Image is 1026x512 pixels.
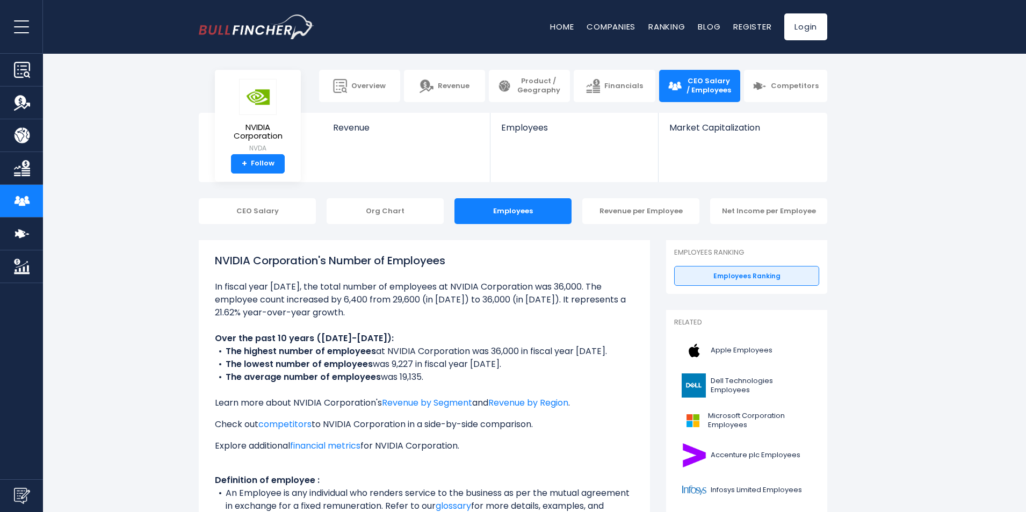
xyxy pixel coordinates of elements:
a: Competitors [744,70,827,102]
a: Home [550,21,574,32]
a: Register [733,21,771,32]
b: Definition of employee : [215,474,320,486]
a: Revenue [404,70,485,102]
img: ACN logo [681,443,707,467]
a: Employees [490,113,657,151]
a: Microsoft Corporation Employees [674,406,819,435]
a: Market Capitalization [659,113,826,151]
a: Login [784,13,827,40]
span: Revenue [438,82,469,91]
b: The highest number of employees [226,345,376,357]
p: Learn more about NVIDIA Corporation's and . [215,396,634,409]
a: CEO Salary / Employees [659,70,740,102]
a: Revenue by Region [488,396,568,409]
a: Accenture plc Employees [674,441,819,470]
li: at NVIDIA Corporation was 36,000 in fiscal year [DATE]. [215,345,634,358]
span: Revenue [333,122,480,133]
a: Apple Employees [674,336,819,365]
span: Microsoft Corporation Employees [708,412,813,430]
p: Explore additional for NVIDIA Corporation. [215,439,634,452]
li: In fiscal year [DATE], the total number of employees at NVIDIA Corporation was 36,000. The employ... [215,280,634,319]
img: AAPL logo [681,338,707,363]
p: Related [674,318,819,327]
img: DELL logo [681,373,707,398]
small: NVDA [223,143,292,153]
span: Financials [604,82,643,91]
img: INFY logo [681,478,707,502]
a: +Follow [231,154,285,174]
div: Net Income per Employee [710,198,827,224]
div: CEO Salary [199,198,316,224]
span: Employees [501,122,647,133]
a: Financials [574,70,655,102]
a: financial metrics [290,439,360,452]
span: Accenture plc Employees [711,451,800,460]
a: Revenue by Segment [382,396,472,409]
a: Revenue [322,113,490,151]
div: Org Chart [327,198,444,224]
a: Companies [587,21,635,32]
h1: NVIDIA Corporation's Number of Employees [215,253,634,269]
a: Infosys Limited Employees [674,475,819,505]
strong: + [242,159,247,169]
p: Check out to NVIDIA Corporation in a side-by-side comparison. [215,418,634,431]
b: The average number of employees [226,371,381,383]
a: Employees Ranking [674,266,819,286]
a: Blog [698,21,720,32]
span: Infosys Limited Employees [711,486,802,495]
b: Over the past 10 years ([DATE]-[DATE]): [215,332,394,344]
a: Overview [319,70,400,102]
li: was 9,227 in fiscal year [DATE]. [215,358,634,371]
img: MSFT logo [681,408,705,432]
span: Overview [351,82,386,91]
span: Market Capitalization [669,122,815,133]
span: NVIDIA Corporation [223,123,292,141]
a: Ranking [648,21,685,32]
a: competitors [258,418,312,430]
span: Competitors [771,82,819,91]
p: Employees Ranking [674,248,819,257]
b: The lowest number of employees [226,358,373,370]
div: Employees [454,198,572,224]
span: CEO Salary / Employees [686,77,732,95]
a: Product / Geography [489,70,570,102]
a: Dell Technologies Employees [674,371,819,400]
a: Go to homepage [199,15,314,39]
span: Product / Geography [516,77,561,95]
a: glossary [436,500,471,512]
a: NVIDIA Corporation NVDA [223,78,293,154]
li: was 19,135. [215,371,634,384]
div: Revenue per Employee [582,198,699,224]
span: Apple Employees [711,346,772,355]
img: bullfincher logo [199,15,314,39]
span: Dell Technologies Employees [711,377,813,395]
